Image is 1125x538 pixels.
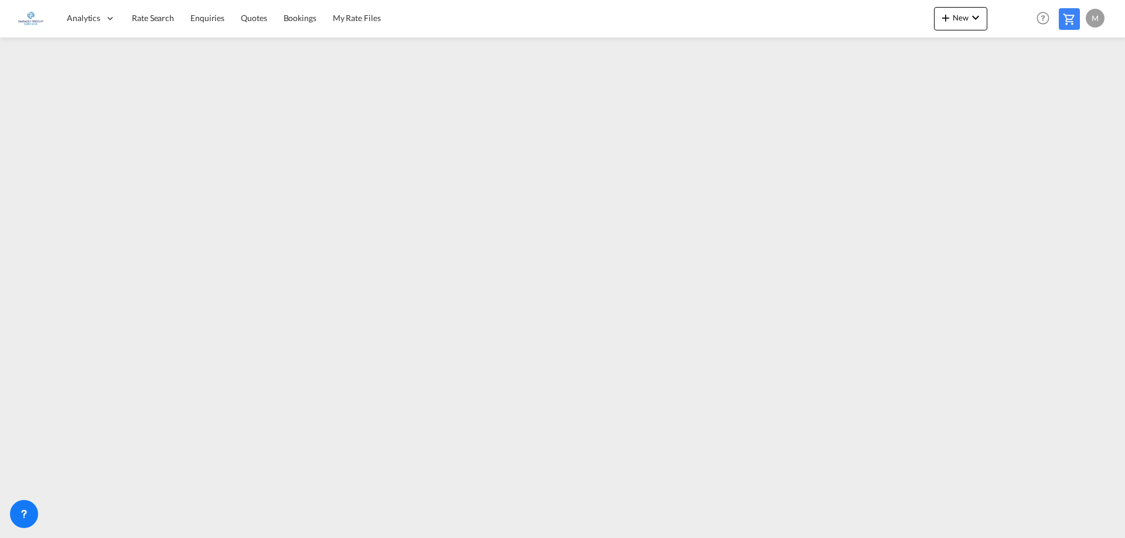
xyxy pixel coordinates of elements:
span: Enquiries [190,13,224,23]
span: New [939,13,983,22]
div: M [1086,9,1104,28]
img: 6a2c35f0b7c411ef99d84d375d6e7407.jpg [18,5,44,32]
md-icon: icon-plus 400-fg [939,11,953,25]
span: Quotes [241,13,267,23]
span: Bookings [284,13,316,23]
md-icon: icon-chevron-down [969,11,983,25]
span: Rate Search [132,13,174,23]
span: My Rate Files [333,13,381,23]
button: icon-plus 400-fgNewicon-chevron-down [934,7,987,30]
span: Analytics [67,12,100,24]
span: Help [1033,8,1053,28]
div: Help [1033,8,1059,29]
